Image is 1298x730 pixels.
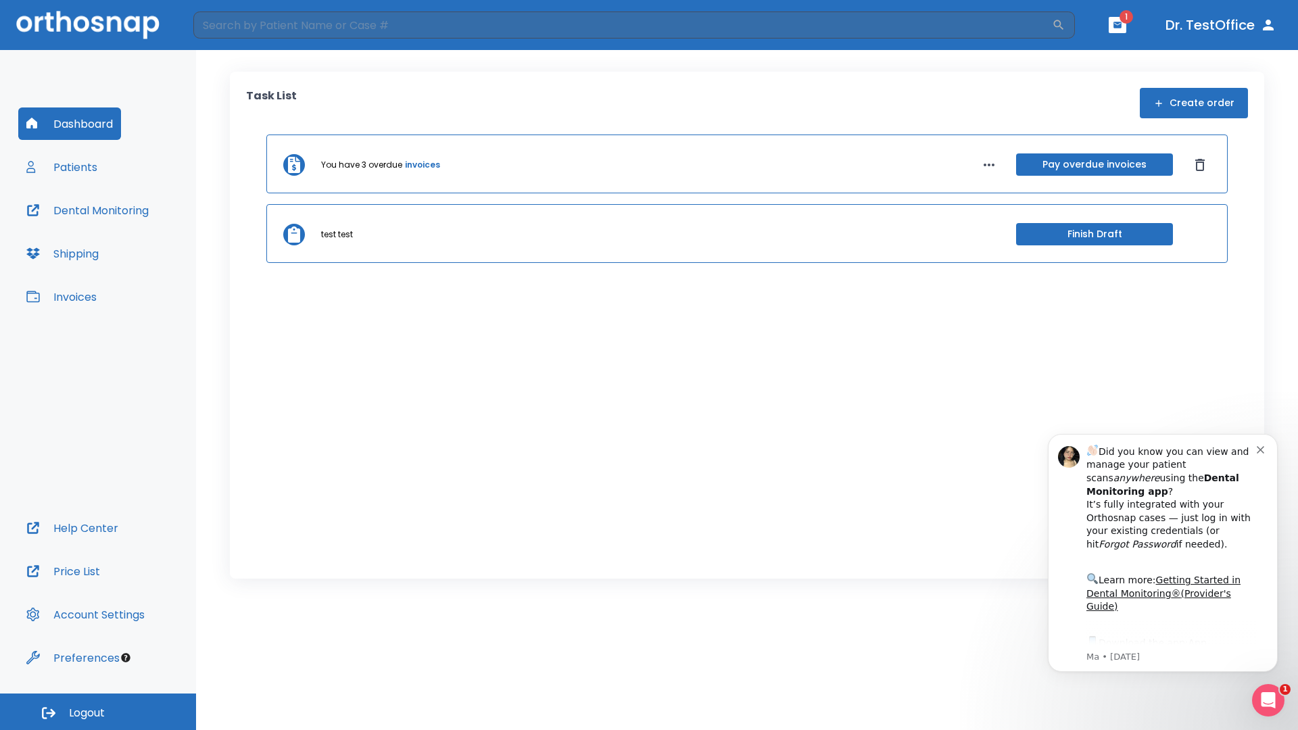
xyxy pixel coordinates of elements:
[1016,223,1173,245] button: Finish Draft
[1280,684,1291,695] span: 1
[229,29,240,40] button: Dismiss notification
[1028,414,1298,693] iframe: Intercom notifications message
[59,220,229,289] div: Download the app: | ​ Let us know if you need help getting started!
[1120,10,1133,24] span: 1
[1160,13,1282,37] button: Dr. TestOffice
[18,512,126,544] button: Help Center
[193,11,1052,39] input: Search by Patient Name or Case #
[16,11,160,39] img: Orthosnap
[1189,154,1211,176] button: Dismiss
[1016,153,1173,176] button: Pay overdue invoices
[1140,88,1248,118] button: Create order
[18,151,105,183] button: Patients
[321,228,353,241] p: test test
[18,641,128,674] button: Preferences
[18,194,157,226] button: Dental Monitoring
[246,88,297,118] p: Task List
[18,237,107,270] button: Shipping
[18,598,153,631] button: Account Settings
[120,652,132,664] div: Tooltip anchor
[1252,684,1284,716] iframe: Intercom live chat
[18,555,108,587] button: Price List
[405,159,440,171] a: invoices
[59,224,179,248] a: App Store
[69,706,105,721] span: Logout
[59,237,229,249] p: Message from Ma, sent 3w ago
[321,159,402,171] p: You have 3 overdue
[18,281,105,313] button: Invoices
[18,107,121,140] button: Dashboard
